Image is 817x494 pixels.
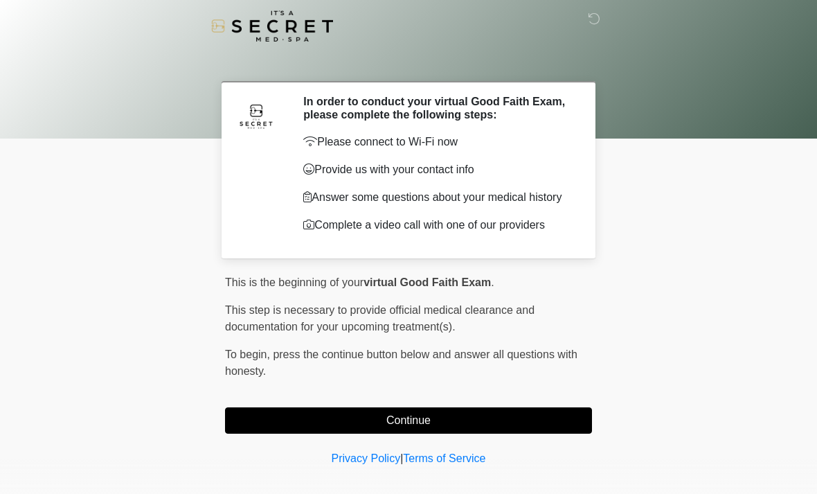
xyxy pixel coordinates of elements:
p: Complete a video call with one of our providers [303,217,571,233]
span: To begin, [225,349,273,360]
button: Continue [225,407,592,434]
span: This step is necessary to provide official medical clearance and documentation for your upcoming ... [225,304,535,333]
a: Privacy Policy [332,452,401,464]
img: Agent Avatar [235,95,277,136]
a: | [400,452,403,464]
a: Terms of Service [403,452,485,464]
img: It's A Secret Med Spa Logo [211,10,333,42]
span: press the continue button below and answer all questions with honesty. [225,349,577,377]
strong: virtual Good Faith Exam [363,276,491,288]
span: . [491,276,494,288]
span: This is the beginning of your [225,276,363,288]
p: Please connect to Wi-Fi now [303,134,571,150]
p: Provide us with your contact info [303,161,571,178]
h2: In order to conduct your virtual Good Faith Exam, please complete the following steps: [303,95,571,121]
p: Answer some questions about your medical history [303,189,571,206]
h1: ‎ ‎ [215,50,602,76]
